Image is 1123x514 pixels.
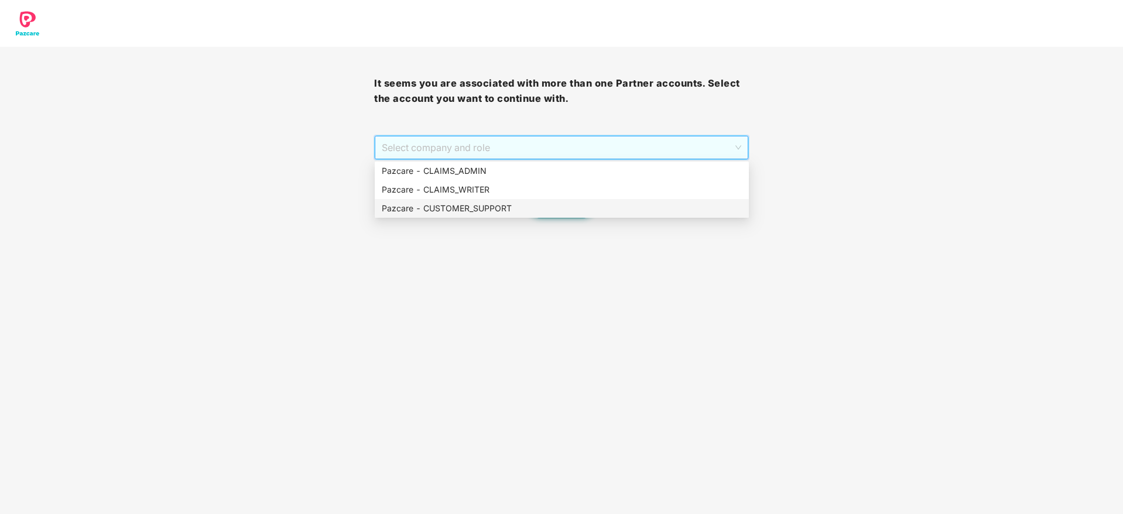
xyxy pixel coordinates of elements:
div: Pazcare - CLAIMS_WRITER [375,180,749,199]
div: Pazcare - CLAIMS_WRITER [382,183,742,196]
div: Pazcare - CUSTOMER_SUPPORT [375,199,749,218]
h3: It seems you are associated with more than one Partner accounts. Select the account you want to c... [374,76,748,106]
div: Pazcare - CUSTOMER_SUPPORT [382,202,742,215]
div: Pazcare - CLAIMS_ADMIN [375,162,749,180]
span: Select company and role [382,136,741,159]
div: Pazcare - CLAIMS_ADMIN [382,165,742,177]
